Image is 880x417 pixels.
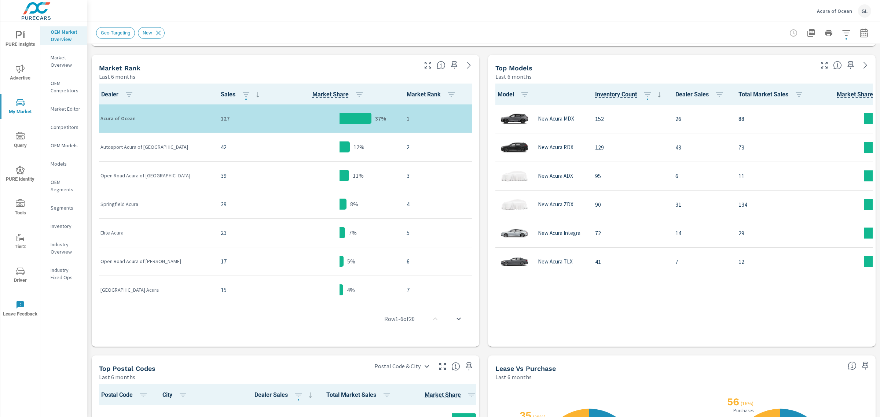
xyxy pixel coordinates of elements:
[500,222,529,244] img: glamour
[221,285,272,294] p: 15
[407,171,470,180] p: 3
[538,115,574,122] p: New Acura MDX
[51,241,81,255] p: Industry Overview
[99,64,140,72] h5: Market Rank
[538,201,573,208] p: New Acura ZDX
[500,136,529,158] img: glamour
[675,229,727,237] p: 14
[3,199,38,217] span: Tools
[675,171,727,180] p: 6
[347,257,355,266] p: 5%
[100,115,209,122] p: Acura of Ocean
[375,114,386,123] p: 37%
[51,54,81,69] p: Market Overview
[738,229,806,237] p: 29
[100,172,209,179] p: Open Road Acura of [GEOGRAPHIC_DATA]
[3,267,38,285] span: Driver
[463,59,475,71] a: See more details in report
[350,200,358,208] p: 8%
[500,165,529,187] img: glamour
[821,26,836,40] button: Print Report
[407,257,470,266] p: 6
[498,90,532,99] span: Model
[538,144,573,151] p: New Acura RDX
[595,114,664,123] p: 152
[100,143,209,151] p: Autosport Acura of [GEOGRAPHIC_DATA]
[312,90,367,99] span: Market Share
[51,105,81,112] p: Market Editor
[732,408,755,413] p: Purchases
[99,72,135,81] p: Last 6 months
[538,173,573,179] p: New Acura ADX
[538,230,580,236] p: New Acura Integra
[738,171,806,180] p: 11
[425,391,479,399] span: Market Share
[463,361,475,372] span: Save this to your personalized report
[40,265,87,283] div: Industry Fixed Ops
[51,28,81,43] p: OEM Market Overview
[407,285,470,294] p: 7
[40,140,87,151] div: OEM Models
[451,362,460,371] span: Top Postal Codes shows you how you rank, in terms of sales, to other dealerships in your market. ...
[437,361,448,372] button: Make Fullscreen
[675,200,727,209] p: 31
[254,391,315,399] span: Dealer Sales
[99,365,155,372] h5: Top Postal Codes
[495,365,556,372] h5: Lease vs Purchase
[40,158,87,169] div: Models
[448,59,460,71] span: Save this to your personalized report
[100,229,209,236] p: Elite Acura
[40,202,87,213] div: Segments
[384,314,415,323] p: Row 1 - 6 of 20
[51,160,81,167] p: Models
[595,143,664,152] p: 129
[738,143,806,152] p: 73
[96,30,135,36] span: Geo-Targeting
[3,98,38,116] span: My Market
[138,30,157,36] span: New
[804,26,818,40] button: "Export Report to PDF"
[51,123,81,131] p: Competitors
[837,90,873,99] span: Model Sales / Total Market Sales. [Market = within dealer PMA (or 60 miles if no PMA is defined) ...
[425,391,461,399] span: Postal Code Sales / Total Market Sales. [Market = within dealer PMA (or 60 miles if no PMA is def...
[595,257,664,266] p: 41
[833,61,842,70] span: Find the biggest opportunities within your model lineup nationwide. [Source: Market registration ...
[675,143,727,152] p: 43
[595,229,664,237] p: 72
[40,78,87,96] div: OEM Competitors
[221,171,272,180] p: 39
[221,228,272,237] p: 23
[101,90,136,99] span: Dealer
[51,178,81,193] p: OEM Segments
[0,22,40,325] div: nav menu
[99,373,135,381] p: Last 6 months
[407,143,470,151] p: 2
[3,64,38,82] span: Advertise
[595,90,637,99] span: The number of vehicles currently in dealer inventory. This does not include shared inventory, nor...
[495,64,532,72] h5: Top Models
[595,90,664,99] span: Inventory Count
[221,143,272,151] p: 42
[40,52,87,70] div: Market Overview
[3,132,38,150] span: Query
[312,90,349,99] span: Dealer Sales / Total Market Sales. [Market = within dealer PMA (or 60 miles if no PMA is defined)...
[741,400,755,407] p: ( 16% )
[40,103,87,114] div: Market Editor
[859,59,871,71] a: See more details in report
[370,360,434,373] div: Postal Code & City
[818,59,830,71] button: Make Fullscreen
[100,258,209,265] p: Open Road Acura of [PERSON_NAME]
[738,200,806,209] p: 134
[3,166,38,184] span: PURE Identity
[3,233,38,251] span: Tier2
[138,27,165,39] div: New
[495,72,532,81] p: Last 6 months
[500,251,529,273] img: glamour
[347,285,355,294] p: 4%
[738,114,806,123] p: 88
[51,80,81,94] p: OEM Competitors
[595,200,664,209] p: 90
[326,391,394,399] span: Total Market Sales
[595,171,664,180] p: 95
[407,114,470,123] p: 1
